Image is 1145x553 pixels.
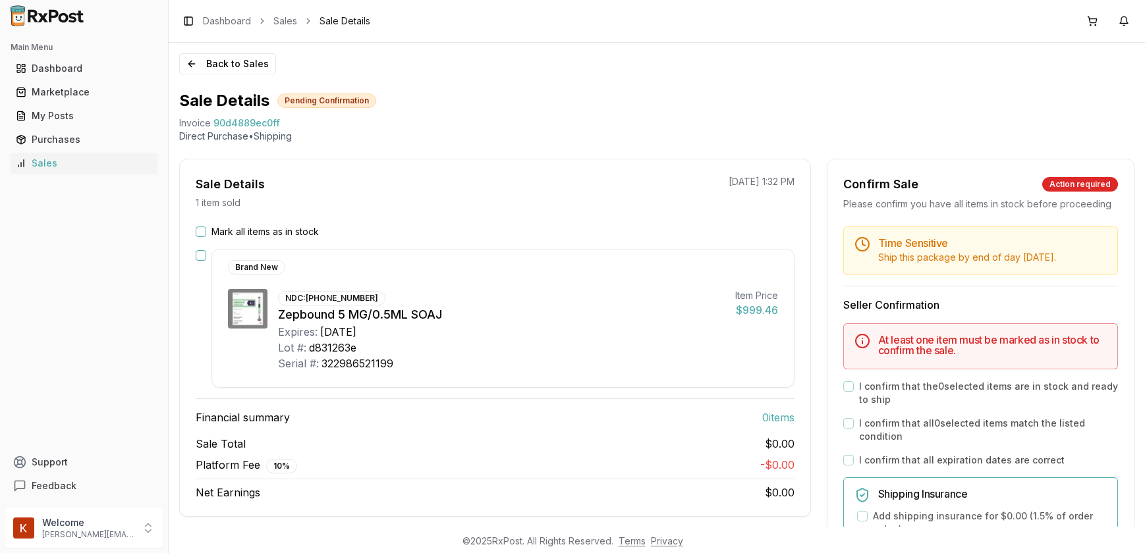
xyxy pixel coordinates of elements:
div: Expires: [278,324,318,340]
div: Brand New [228,260,285,275]
a: Sales [273,14,297,28]
div: Item Price [735,289,778,302]
label: I confirm that the 0 selected items are in stock and ready to ship [859,380,1118,406]
div: Lot #: [278,340,306,355]
button: Back to Sales [179,53,276,74]
div: Sales [16,157,152,170]
a: Purchases [11,128,157,151]
h5: Time Sensitive [878,238,1107,248]
div: $999.46 [735,302,778,318]
div: Confirm Sale [843,175,918,194]
span: Sale Details [320,14,370,28]
div: Action required [1042,177,1118,192]
div: Pending Confirmation [277,93,376,108]
div: [DATE] [320,324,356,340]
span: Platform Fee [196,457,297,473]
span: - $0.00 [760,458,795,471]
p: Welcome [42,516,134,529]
p: [DATE] 1:32 PM [729,175,795,188]
h3: Seller Confirmation [843,297,1118,313]
h5: At least one item must be marked as in stock to confirm the sale. [878,334,1107,355]
button: Marketplace [5,82,163,103]
div: Serial #: [278,355,319,371]
img: RxPost Logo [5,5,90,26]
div: Marketplace [16,86,152,99]
span: 90d4889ec0ff [213,117,280,130]
div: Please confirm you have all items in stock before proceeding [843,197,1118,211]
div: NDC: [PHONE_NUMBER] [278,291,385,305]
p: [PERSON_NAME][EMAIL_ADDRESS][DOMAIN_NAME] [42,529,134,540]
span: $0.00 [765,436,795,452]
div: Sale Details [196,175,265,194]
span: Ship this package by end of day [DATE] . [878,251,1056,263]
h1: Sale Details [179,90,269,111]
a: Privacy [651,535,683,546]
span: Net Earnings [196,485,260,500]
button: Dashboard [5,58,163,79]
a: My Posts [11,104,157,128]
div: 322986521199 [321,355,393,371]
a: Sales [11,151,157,175]
p: Direct Purchase • Shipping [179,130,1134,143]
label: Mark all items as in stock [211,225,319,238]
div: Dashboard [16,62,152,75]
label: I confirm that all 0 selected items match the listed condition [859,417,1118,443]
div: My Posts [16,109,152,122]
nav: breadcrumb [203,14,370,28]
span: Financial summary [196,409,290,425]
div: Invoice [179,117,211,130]
a: Dashboard [203,14,251,28]
a: Marketplace [11,80,157,104]
div: d831263e [309,340,356,355]
div: Purchases [16,133,152,146]
span: Sale Total [196,436,246,452]
button: Sales [5,153,163,174]
span: 0 item s [762,409,795,425]
p: 1 item sold [196,196,240,209]
img: User avatar [13,517,34,539]
label: I confirm that all expiration dates are correct [859,454,1065,467]
h5: Shipping Insurance [878,488,1107,499]
span: Feedback [32,479,76,492]
span: $0.00 [765,486,795,499]
button: Purchases [5,129,163,150]
label: Add shipping insurance for $0.00 ( 1.5 % of order value) [873,510,1107,536]
a: Dashboard [11,57,157,80]
a: Terms [619,535,646,546]
div: Zepbound 5 MG/0.5ML SOAJ [278,305,725,324]
button: Feedback [5,474,163,498]
div: 10 % [266,459,297,473]
h2: Main Menu [11,42,157,53]
button: My Posts [5,105,163,126]
button: Support [5,450,163,474]
img: Zepbound 5 MG/0.5ML SOAJ [228,289,267,329]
